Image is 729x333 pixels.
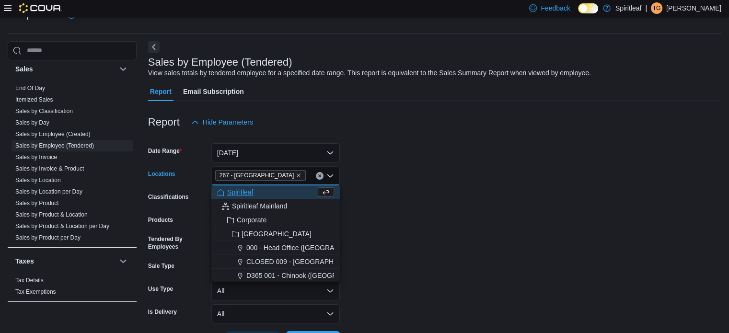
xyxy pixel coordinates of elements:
[148,116,180,128] h3: Report
[211,199,340,213] button: Spiritleaf Mainland
[211,304,340,323] button: All
[645,2,647,14] p: |
[15,188,82,195] span: Sales by Location per Day
[15,211,88,218] a: Sales by Product & Location
[316,172,324,180] button: Clear input
[15,119,49,126] span: Sales by Day
[148,170,175,178] label: Locations
[15,276,44,284] span: Tax Details
[15,107,73,115] span: Sales by Classification
[211,269,340,283] button: D365 001 - Chinook ([GEOGRAPHIC_DATA])
[8,275,137,301] div: Taxes
[15,188,82,195] a: Sales by Location per Day
[15,153,57,161] span: Sales by Invoice
[117,63,129,75] button: Sales
[15,256,34,266] h3: Taxes
[296,172,301,178] button: Remove 267 - Cold Lake from selection in this group
[651,2,662,14] div: Torie G
[148,308,177,316] label: Is Delivery
[19,3,62,13] img: Cova
[211,241,340,255] button: 000 - Head Office ([GEOGRAPHIC_DATA])
[203,117,253,127] span: Hide Parameters
[326,172,334,180] button: Close list of options
[15,288,56,295] a: Tax Exemptions
[666,2,721,14] p: [PERSON_NAME]
[15,96,53,103] a: Itemized Sales
[15,234,81,241] a: Sales by Product per Day
[220,171,294,180] span: 267 - [GEOGRAPHIC_DATA]
[15,223,109,230] a: Sales by Product & Location per Day
[578,3,598,13] input: Dark Mode
[15,199,59,207] span: Sales by Product
[211,281,340,300] button: All
[148,216,173,224] label: Products
[15,64,33,74] h3: Sales
[15,222,109,230] span: Sales by Product & Location per Day
[15,211,88,218] span: Sales by Product & Location
[541,3,570,13] span: Feedback
[148,57,292,68] h3: Sales by Employee (Tendered)
[15,85,45,92] a: End Of Day
[15,154,57,161] a: Sales by Invoice
[15,165,84,172] span: Sales by Invoice & Product
[232,201,287,211] span: Spiritleaf Mainland
[227,187,253,197] span: Spiritleaf
[215,170,306,181] span: 267 - Cold Lake
[148,262,174,270] label: Sale Type
[148,41,160,53] button: Next
[15,64,116,74] button: Sales
[246,257,365,266] span: CLOSED 009 - [GEOGRAPHIC_DATA].
[211,255,340,269] button: CLOSED 009 - [GEOGRAPHIC_DATA].
[211,213,340,227] button: Corporate
[15,165,84,172] a: Sales by Invoice & Product
[15,288,56,296] span: Tax Exemptions
[150,82,172,101] span: Report
[15,142,94,149] span: Sales by Employee (Tendered)
[15,108,73,115] a: Sales by Classification
[15,130,91,138] span: Sales by Employee (Created)
[148,193,189,201] label: Classifications
[15,176,61,184] span: Sales by Location
[117,255,129,267] button: Taxes
[246,271,382,280] span: D365 001 - Chinook ([GEOGRAPHIC_DATA])
[615,2,641,14] p: Spiritleaf
[148,147,182,155] label: Date Range
[211,185,340,199] button: Spiritleaf
[183,82,244,101] span: Email Subscription
[242,229,312,239] span: [GEOGRAPHIC_DATA]
[211,227,340,241] button: [GEOGRAPHIC_DATA]
[211,143,340,162] button: [DATE]
[187,113,257,132] button: Hide Parameters
[15,84,45,92] span: End Of Day
[15,119,49,126] a: Sales by Day
[148,235,208,251] label: Tendered By Employees
[15,177,61,184] a: Sales by Location
[237,215,266,225] span: Corporate
[15,131,91,138] a: Sales by Employee (Created)
[15,234,81,241] span: Sales by Product per Day
[653,2,661,14] span: TG
[8,82,137,247] div: Sales
[15,256,116,266] button: Taxes
[148,285,173,293] label: Use Type
[15,200,59,207] a: Sales by Product
[15,142,94,149] a: Sales by Employee (Tendered)
[148,68,591,78] div: View sales totals by tendered employee for a specified date range. This report is equivalent to t...
[15,277,44,284] a: Tax Details
[246,243,375,253] span: 000 - Head Office ([GEOGRAPHIC_DATA])
[15,96,53,103] span: Itemized Sales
